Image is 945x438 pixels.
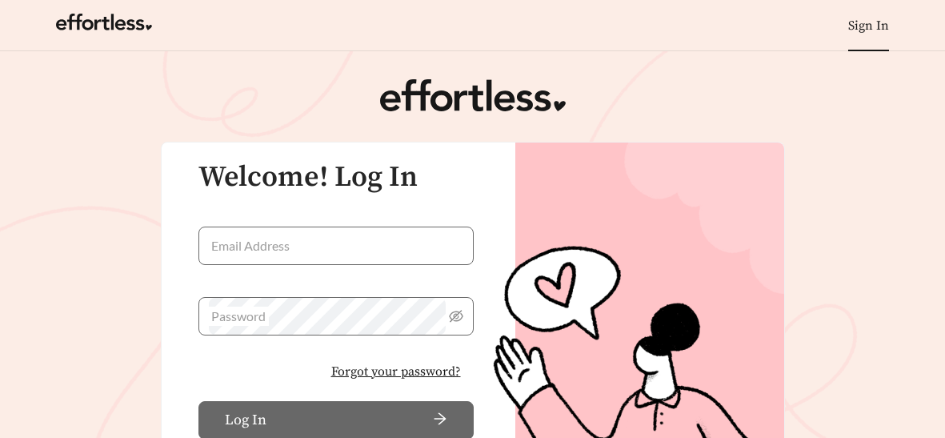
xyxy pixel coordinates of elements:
[198,162,474,194] h3: Welcome! Log In
[449,309,463,323] span: eye-invisible
[331,362,461,381] span: Forgot your password?
[848,18,889,34] a: Sign In
[318,355,474,388] button: Forgot your password?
